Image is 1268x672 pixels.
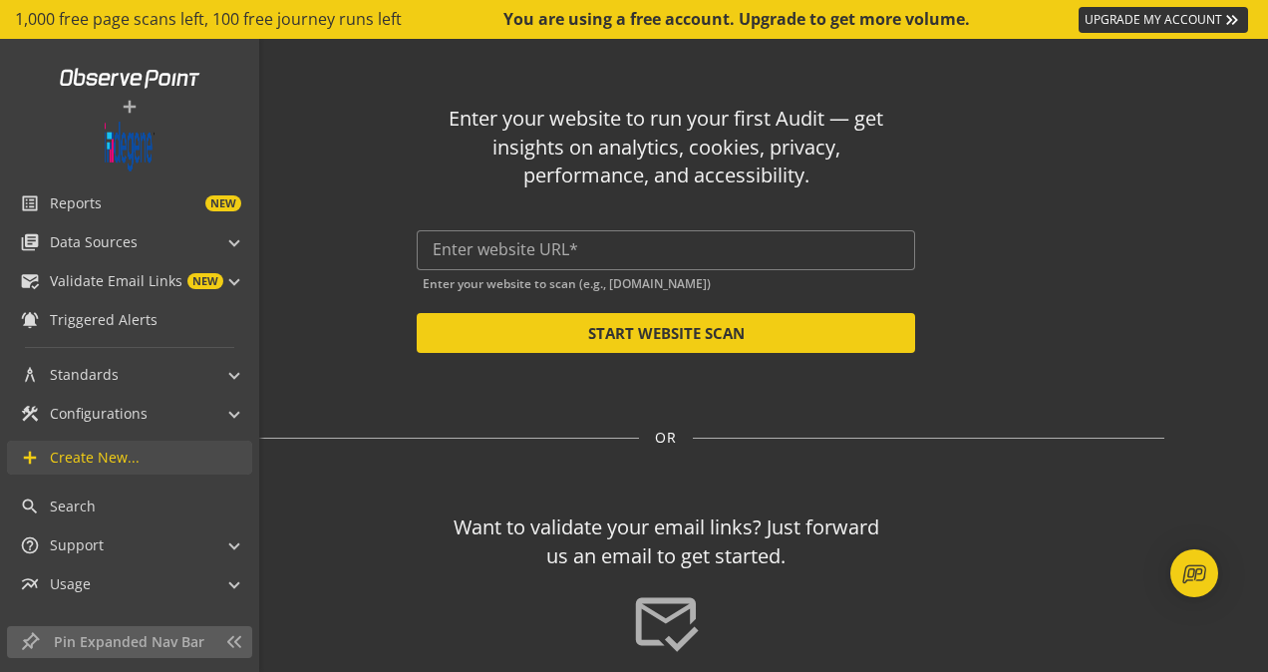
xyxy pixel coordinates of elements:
input: Enter website URL* [433,240,899,259]
a: ReportsNEW [7,186,251,220]
div: Want to validate your email links? Just forward us an email to get started. [445,513,888,570]
div: Open Intercom Messenger [1170,549,1218,597]
a: Triggered Alerts [7,303,251,337]
img: Customer Logo [105,122,155,171]
mat-expansion-panel-header: Data Sources [7,225,251,259]
mat-icon: multiline_chart [20,574,40,594]
span: Create New... [50,448,140,468]
a: UPGRADE MY ACCOUNT [1079,7,1248,33]
span: Reports [50,193,102,213]
mat-expansion-panel-header: Support [7,528,251,562]
span: Pin Expanded Nav Bar [54,632,214,652]
span: Configurations [50,404,148,424]
div: You are using a free account. Upgrade to get more volume. [503,8,972,31]
span: Standards [50,365,119,385]
span: 1,000 free page scans left, 100 free journey runs left [15,8,402,31]
mat-icon: list_alt [20,193,40,213]
a: Create New... [7,441,252,475]
button: START WEBSITE SCAN [417,313,915,353]
span: Search [50,497,96,516]
mat-icon: architecture [20,365,40,385]
mat-icon: mark_email_read [631,587,701,657]
mat-icon: search [20,497,40,516]
mat-icon: keyboard_double_arrow_right [1222,10,1242,30]
span: Triggered Alerts [50,310,158,330]
mat-icon: library_books [20,232,40,252]
mat-icon: help_outline [20,535,40,555]
mat-expansion-panel-header: Standards [7,358,251,392]
mat-icon: construction [20,404,40,424]
span: Support [50,535,104,555]
span: OR [655,428,677,448]
mat-expansion-panel-header: Usage [7,567,251,601]
span: Validate Email Links [50,271,182,291]
mat-icon: notifications_active [20,310,40,330]
mat-expansion-panel-header: Configurations [7,397,251,431]
mat-icon: add [120,97,140,117]
span: NEW [187,273,223,289]
span: Data Sources [50,232,138,252]
span: Usage [50,574,91,594]
mat-expansion-panel-header: Validate Email LinksNEW [7,264,251,298]
mat-icon: mark_email_read [20,271,40,291]
mat-icon: add [20,448,40,468]
div: Enter your website to run your first Audit — get insights on analytics, cookies, privacy, perform... [445,105,888,190]
mat-hint: Enter your website to scan (e.g., [DOMAIN_NAME]) [423,272,711,291]
a: Search [7,490,251,523]
span: NEW [205,195,241,211]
